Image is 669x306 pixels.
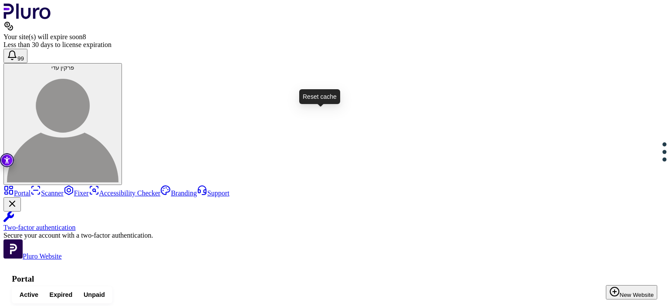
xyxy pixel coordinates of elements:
button: Close Two-factor authentication notification [3,197,21,212]
button: New Website [606,285,657,299]
button: Unpaid [78,289,110,301]
div: Reset cache [299,89,340,104]
a: Accessibility Checker [89,189,161,197]
h1: Portal [12,274,657,284]
div: Your site(s) will expire soon [3,33,666,41]
a: Fixer [64,189,89,197]
div: Secure your account with a two-factor authentication. [3,232,666,239]
button: Expired [44,289,78,301]
button: Open notifications, you have 390 new notifications [3,49,27,63]
div: Less than 30 days to license expiration [3,41,666,49]
button: Active [14,289,44,301]
aside: Sidebar menu [3,185,666,260]
span: Expired [50,291,73,299]
span: Active [20,291,38,299]
img: פרקין עדי [7,71,118,182]
a: Open Pluro Website [3,252,62,260]
a: Support [197,189,230,197]
button: פרקין עדיפרקין עדי [3,63,122,185]
span: 99 [17,55,24,62]
span: Unpaid [84,291,105,299]
a: Scanner [30,189,64,197]
div: Two-factor authentication [3,224,666,232]
span: 8 [82,33,86,40]
a: Portal [3,189,30,197]
a: Two-factor authentication [3,212,666,232]
a: Branding [160,189,197,197]
a: Logo [3,13,51,20]
span: פרקין עדי [51,64,74,71]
